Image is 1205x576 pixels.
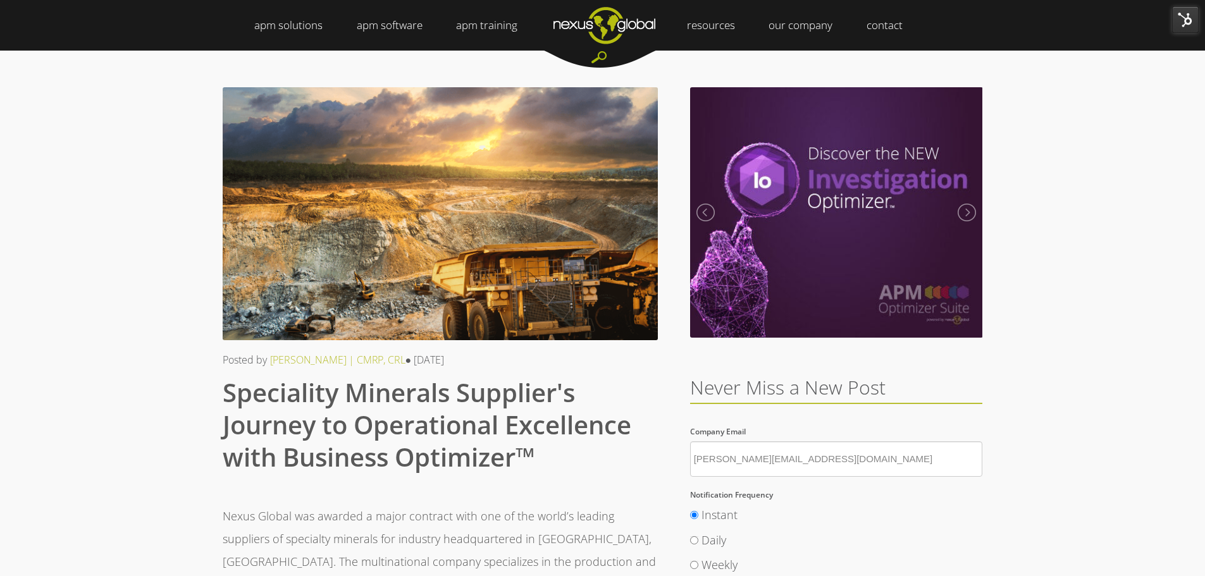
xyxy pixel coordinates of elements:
[701,557,738,572] span: Weekly
[223,375,631,474] span: Speciality Minerals Supplier's Journey to Operational Excellence with Business Optimizer™
[690,374,886,400] span: Never Miss a New Post
[690,511,698,519] input: Instant
[223,353,267,367] span: Posted by
[1172,6,1199,33] img: HubSpot Tools Menu Toggle
[701,532,726,548] span: Daily
[690,489,773,500] span: Notification Frequency
[405,353,445,367] span: ● [DATE]
[690,426,746,437] span: Company Email
[270,353,405,367] a: [PERSON_NAME] | CMRP, CRL
[690,87,983,338] img: Meet the New Investigation Optimizer | September 2020
[690,561,698,569] input: Weekly
[690,536,698,544] input: Daily
[701,507,738,522] span: Instant
[690,441,983,477] input: Company Email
